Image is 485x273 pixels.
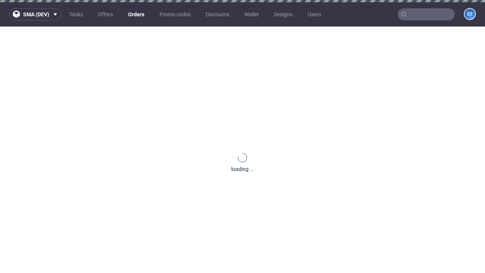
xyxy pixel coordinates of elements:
a: Discounts [201,8,234,20]
div: loading ... [231,165,254,173]
button: sma (dev) [9,8,62,20]
a: Promo codes [155,8,195,20]
span: sma (dev) [23,12,49,17]
a: Wallet [240,8,263,20]
figcaption: e2 [465,9,475,19]
a: Designs [269,8,297,20]
a: Users [303,8,325,20]
a: Offers [94,8,117,20]
a: Orders [124,8,149,20]
a: Tasks [65,8,88,20]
